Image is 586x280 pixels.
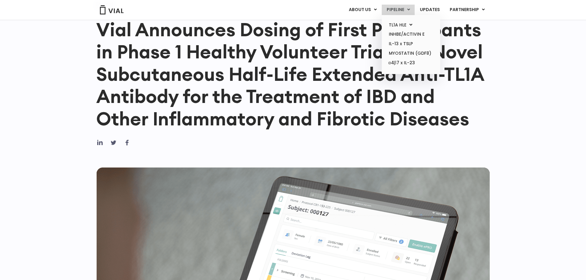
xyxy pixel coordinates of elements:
[415,5,444,15] a: UPDATES
[96,18,490,130] h1: Vial Announces Dosing of First Participants in Phase 1 Healthy Volunteer Trial of a Novel Subcuta...
[384,58,438,68] a: α4β7 x IL-23
[99,5,124,14] img: Vial Logo
[384,39,438,49] a: IL-13 x TSLP
[344,5,381,15] a: ABOUT USMenu Toggle
[445,5,490,15] a: PARTNERSHIPMenu Toggle
[96,139,104,146] div: Share on linkedin
[110,139,117,146] div: Share on twitter
[384,30,438,39] a: INHBE/ACTIVIN E
[123,139,131,146] div: Share on facebook
[384,49,438,58] a: MYOSTATIN (GDF8)
[384,20,438,30] a: TL1A HLEMenu Toggle
[382,5,415,15] a: PIPELINEMenu Toggle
